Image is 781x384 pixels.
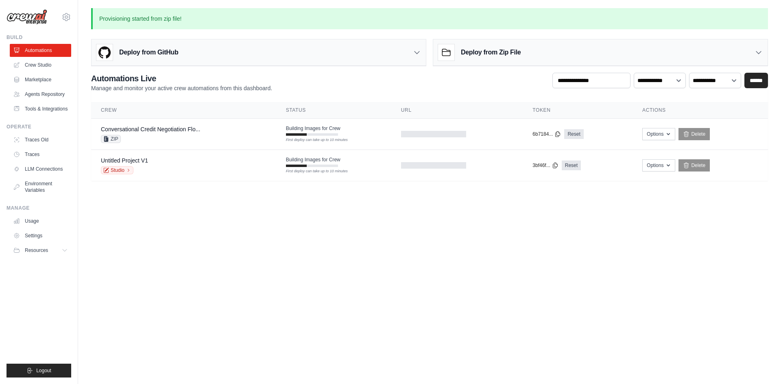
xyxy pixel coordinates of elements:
img: GitHub Logo [96,44,113,61]
th: URL [391,102,523,119]
span: Logout [36,367,51,374]
p: Provisioning started from zip file! [91,8,768,29]
button: 3bf46f... [532,162,558,169]
a: Crew Studio [10,59,71,72]
a: Usage [10,215,71,228]
a: Environment Variables [10,177,71,197]
h3: Deploy from Zip File [461,48,521,57]
a: Studio [101,166,133,174]
a: LLM Connections [10,163,71,176]
span: Building Images for Crew [286,125,340,132]
a: Traces Old [10,133,71,146]
h2: Automations Live [91,73,272,84]
p: Manage and monitor your active crew automations from this dashboard. [91,84,272,92]
button: Options [642,128,675,140]
a: Reset [564,129,583,139]
th: Crew [91,102,276,119]
div: Manage [7,205,71,211]
th: Token [523,102,633,119]
a: Settings [10,229,71,242]
div: First deploy can take up to 10 minutes [286,137,338,143]
th: Status [276,102,391,119]
a: Reset [562,161,581,170]
span: Building Images for Crew [286,156,340,163]
h3: Deploy from GitHub [119,48,178,57]
button: 6b7184... [532,131,561,137]
button: Logout [7,364,71,377]
img: Logo [7,9,47,25]
a: Agents Repository [10,88,71,101]
a: Untitled Project V1 [101,157,148,164]
div: Operate [7,124,71,130]
a: Conversational Credit Negotiation Flo... [101,126,200,132]
button: Resources [10,244,71,257]
a: Delete [678,128,710,140]
div: First deploy can take up to 10 minutes [286,169,338,174]
a: Delete [678,159,710,171]
span: Resources [25,247,48,254]
button: Options [642,159,675,171]
th: Actions [633,102,768,119]
div: Build [7,34,71,41]
a: Traces [10,148,71,161]
a: Tools & Integrations [10,102,71,115]
span: ZIP [101,135,121,143]
a: Automations [10,44,71,57]
a: Marketplace [10,73,71,86]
